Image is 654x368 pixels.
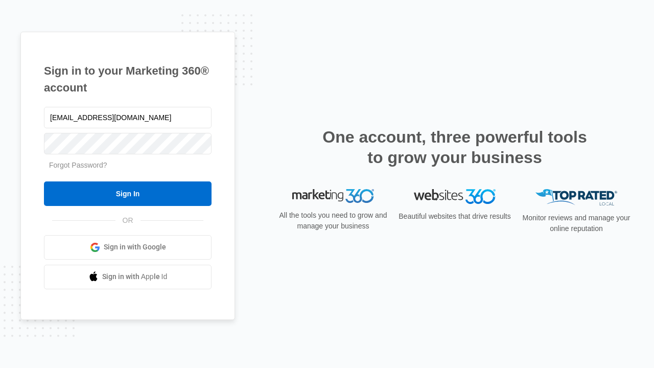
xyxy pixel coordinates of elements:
[44,235,212,260] a: Sign in with Google
[292,189,374,203] img: Marketing 360
[104,242,166,252] span: Sign in with Google
[44,265,212,289] a: Sign in with Apple Id
[49,161,107,169] a: Forgot Password?
[44,181,212,206] input: Sign In
[535,189,617,206] img: Top Rated Local
[102,271,168,282] span: Sign in with Apple Id
[276,210,390,232] p: All the tools you need to grow and manage your business
[319,127,590,168] h2: One account, three powerful tools to grow your business
[115,215,141,226] span: OR
[44,107,212,128] input: Email
[414,189,496,204] img: Websites 360
[398,211,512,222] p: Beautiful websites that drive results
[519,213,634,234] p: Monitor reviews and manage your online reputation
[44,62,212,96] h1: Sign in to your Marketing 360® account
